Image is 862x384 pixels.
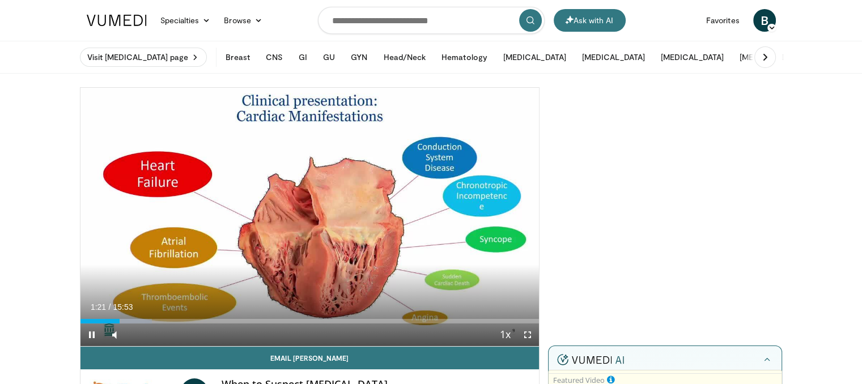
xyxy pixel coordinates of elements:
[80,319,540,323] div: Progress Bar
[259,46,290,69] button: CNS
[219,46,256,69] button: Breast
[217,9,269,32] a: Browse
[557,354,624,365] img: vumedi-ai-logo.v2.svg
[109,302,111,312] span: /
[699,9,746,32] a: Favorites
[154,9,218,32] a: Specialties
[654,46,731,69] button: [MEDICAL_DATA]
[494,323,516,346] button: Playback Rate
[113,302,133,312] span: 15:53
[80,88,540,347] video-js: Video Player
[318,7,545,34] input: Search topics, interventions
[753,9,776,32] a: B
[580,221,750,363] iframe: Advertisement
[435,46,494,69] button: Hematology
[103,323,126,346] button: Mute
[80,323,103,346] button: Pause
[554,9,626,32] button: Ask with AI
[733,46,809,69] button: [MEDICAL_DATA]
[496,46,573,69] button: [MEDICAL_DATA]
[575,46,652,69] button: [MEDICAL_DATA]
[80,48,207,67] a: Visit [MEDICAL_DATA] page
[91,302,106,312] span: 1:21
[516,323,539,346] button: Fullscreen
[292,46,314,69] button: GI
[316,46,342,69] button: GU
[80,347,540,369] a: Email [PERSON_NAME]
[376,46,432,69] button: Head/Neck
[87,15,147,26] img: VuMedi Logo
[344,46,374,69] button: GYN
